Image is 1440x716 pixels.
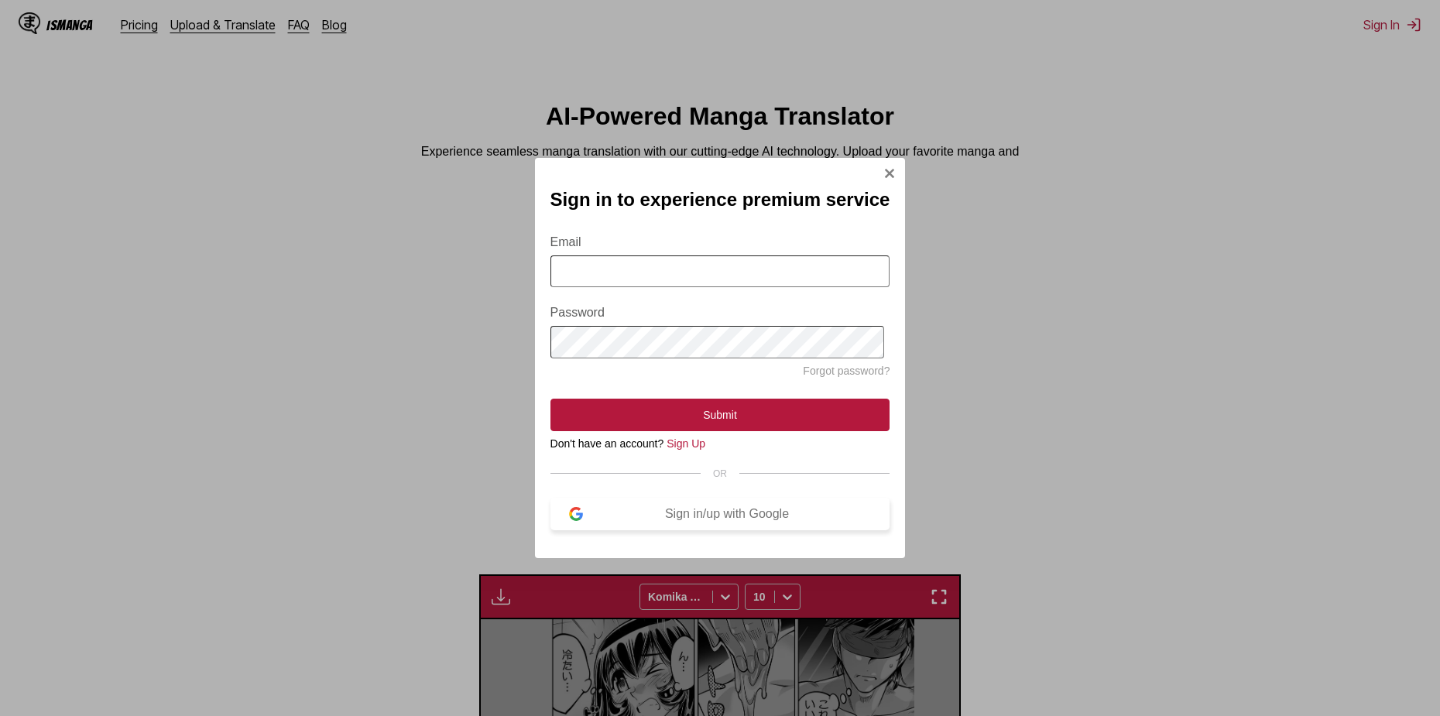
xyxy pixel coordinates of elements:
[550,437,890,450] div: Don't have an account?
[583,507,872,521] div: Sign in/up with Google
[550,306,890,320] label: Password
[535,158,906,558] div: Sign In Modal
[667,437,705,450] a: Sign Up
[550,468,890,479] div: OR
[883,167,896,180] img: Close
[550,189,890,211] h2: Sign in to experience premium service
[803,365,890,377] a: Forgot password?
[550,498,890,530] button: Sign in/up with Google
[550,235,890,249] label: Email
[569,507,583,521] img: google-logo
[550,399,890,431] button: Submit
